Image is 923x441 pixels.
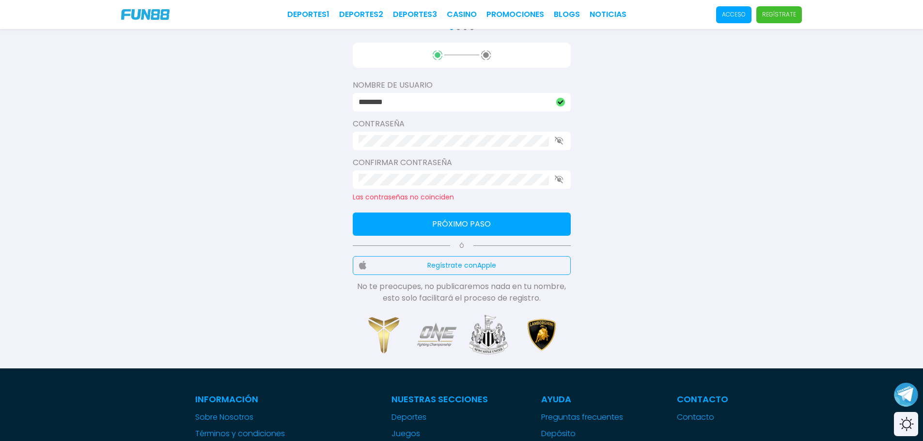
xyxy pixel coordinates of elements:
[195,428,338,440] a: Términos y condiciones
[353,242,571,250] p: Ó
[541,393,624,406] p: Ayuda
[447,9,477,20] a: CASINO
[195,393,338,406] p: Información
[121,9,170,20] img: Company Logo
[677,393,728,406] p: Contacto
[353,281,571,304] p: No te preocupes, no publicaremos nada en tu nombre, esto solo facilitará el proceso de registro.
[195,411,338,423] a: Sobre Nosotros
[894,412,918,436] div: Switch theme
[391,428,420,440] button: Juegos
[353,256,571,275] button: Regístrate conApple
[353,118,571,130] label: Contraseña
[353,213,571,236] button: Próximo paso
[554,9,580,20] a: BLOGS
[520,314,563,357] img: Sponsor
[391,393,488,406] p: Nuestras Secciones
[393,9,437,20] a: Deportes3
[353,157,571,168] label: Confirmar contraseña
[415,314,459,357] img: Sponsor
[353,193,571,201] p: Las contraseñas no coinciden
[362,314,406,357] img: Sponsor
[486,9,544,20] a: Promociones
[339,9,383,20] a: Deportes2
[467,314,511,357] img: Sponsor
[722,10,746,19] p: Acceso
[391,411,488,423] a: Deportes
[762,10,796,19] p: Regístrate
[677,411,728,423] a: Contacto
[353,79,571,91] label: Nombre de usuario
[541,411,624,423] a: Preguntas frecuentes
[590,9,626,20] a: NOTICIAS
[894,382,918,407] button: Join telegram channel
[541,428,624,440] a: Depósito
[287,9,329,20] a: Deportes1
